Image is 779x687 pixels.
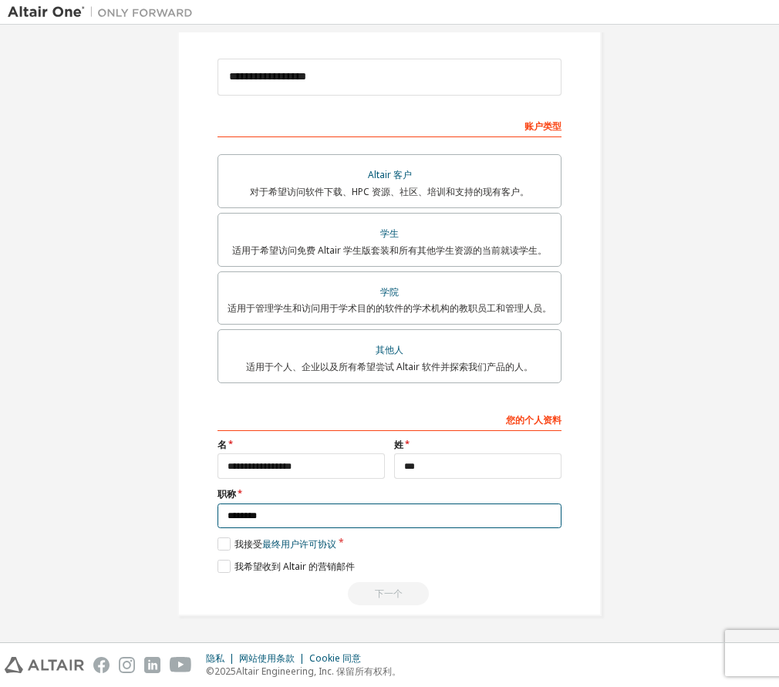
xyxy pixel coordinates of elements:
[5,657,84,673] img: altair_logo.svg
[246,360,533,373] font: 适用于个人、企业以及所有希望尝试 Altair 软件并探索我们产品的人。
[394,438,403,451] font: 姓
[506,413,561,426] font: 您的个人资料
[250,185,529,198] font: 对于希望访问软件下载、HPC 资源、社区、培训和支持的现有客户。
[232,244,547,257] font: 适用于希望访问免费 Altair 学生版套装和所有其他学生资源的当前就读学生。
[8,5,201,20] img: 牵牛星一号
[144,657,160,673] img: linkedin.svg
[93,657,110,673] img: facebook.svg
[218,582,561,605] div: Select your account type to continue
[368,168,412,181] font: Altair 客户
[380,227,399,240] font: 学生
[206,665,214,678] font: ©
[228,301,551,315] font: 适用于管理学生和访问用于学术目的的软件的学术机构的教职员工和管理人员。
[119,657,135,673] img: instagram.svg
[170,657,192,673] img: youtube.svg
[309,652,361,665] font: Cookie 同意
[236,665,401,678] font: Altair Engineering, Inc. 保留所有权利。
[380,285,399,298] font: 学院
[524,120,561,133] font: 账户类型
[206,652,224,665] font: 隐私
[239,652,295,665] font: 网站使用条款
[376,343,403,356] font: 其他人
[218,438,227,451] font: 名
[214,665,236,678] font: 2025
[218,487,236,500] font: 职称
[234,560,355,573] font: 我希望收到 Altair 的营销邮件
[234,537,262,551] font: 我接受
[262,537,336,551] font: 最终用户许可协议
